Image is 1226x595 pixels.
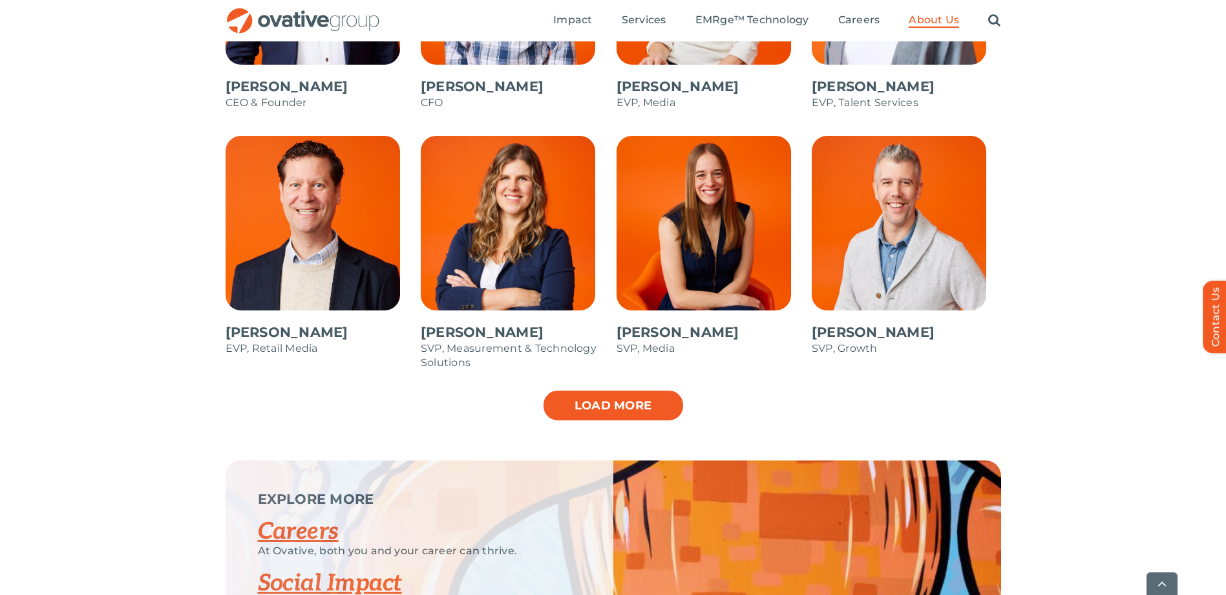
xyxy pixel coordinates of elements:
[909,14,959,28] a: About Us
[258,517,339,546] a: Careers
[542,389,684,422] a: Load more
[695,14,809,28] a: EMRge™ Technology
[909,14,959,27] span: About Us
[258,545,581,557] p: At Ovative, both you and your career can thrive.
[622,14,666,27] span: Services
[258,493,581,506] p: EXPLORE MORE
[838,14,880,27] span: Careers
[553,14,592,27] span: Impact
[695,14,809,27] span: EMRge™ Technology
[838,14,880,28] a: Careers
[622,14,666,28] a: Services
[226,6,381,19] a: OG_Full_horizontal_RGB
[553,14,592,28] a: Impact
[988,14,1000,28] a: Search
